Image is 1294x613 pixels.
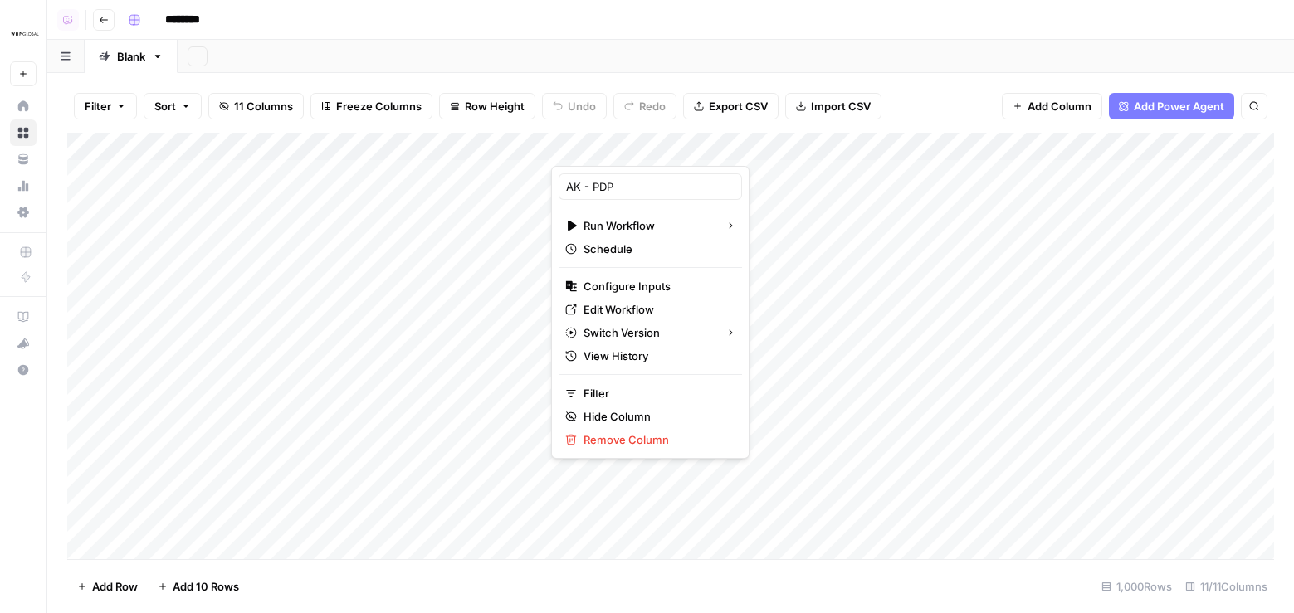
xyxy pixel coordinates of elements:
button: Row Height [439,93,535,119]
span: Edit Workflow [584,301,729,318]
span: Freeze Columns [336,98,422,114]
button: Export CSV [683,93,779,119]
div: Blank [117,48,145,65]
button: What's new? [10,330,37,357]
span: Schedule [584,241,729,257]
img: WHP Global Logo [10,19,40,49]
span: Add Power Agent [1134,98,1224,114]
button: Add Row [67,573,148,600]
span: View History [584,348,729,364]
button: Help + Support [10,357,37,383]
span: Sort [154,98,176,114]
a: AirOps Academy [10,304,37,330]
span: Filter [85,98,111,114]
span: Redo [639,98,666,114]
span: Add Column [1028,98,1091,114]
div: 1,000 Rows [1095,573,1179,600]
div: 11/11 Columns [1179,573,1274,600]
a: Home [10,93,37,119]
button: Workspace: WHP Global [10,13,37,55]
button: Sort [144,93,202,119]
button: Add Column [1002,93,1102,119]
span: Undo [568,98,596,114]
a: Your Data [10,146,37,173]
span: Add 10 Rows [173,578,239,595]
button: Freeze Columns [310,93,432,119]
a: Blank [85,40,178,73]
button: Import CSV [785,93,881,119]
span: Remove Column [584,431,729,448]
span: Export CSV [709,98,768,114]
button: Add Power Agent [1109,93,1234,119]
a: Usage [10,173,37,199]
a: Browse [10,119,37,146]
span: 11 Columns [234,98,293,114]
button: Filter [74,93,137,119]
span: Filter [584,385,729,401]
button: Add 10 Rows [148,573,249,600]
div: What's new? [11,331,36,356]
button: Undo [542,93,607,119]
span: Hide Column [584,408,729,425]
span: Switch Version [584,324,712,341]
button: 11 Columns [208,93,304,119]
span: Add Row [92,578,138,595]
span: Row Height [465,98,525,114]
button: Redo [613,93,676,119]
span: Import CSV [811,98,871,114]
span: Run Workflow [584,217,712,234]
span: Configure Inputs [584,278,729,294]
a: Settings [10,199,37,226]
